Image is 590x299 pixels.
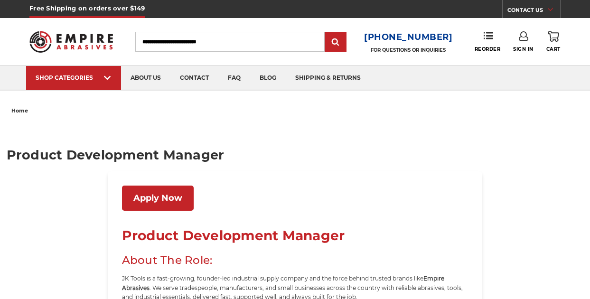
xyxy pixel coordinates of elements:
[546,46,561,52] span: Cart
[513,46,534,52] span: Sign In
[36,74,112,81] div: SHOP CATEGORIES
[218,66,250,90] a: faq
[286,66,370,90] a: shipping & returns
[364,30,453,44] a: [PHONE_NUMBER]
[122,186,194,211] a: Apply Now
[475,46,501,52] span: Reorder
[7,149,584,161] h1: Product Development Manager
[250,66,286,90] a: blog
[122,252,468,269] h2: About The Role:
[121,66,170,90] a: about us
[507,5,560,18] a: CONTACT US
[29,26,113,58] img: Empire Abrasives
[326,33,345,52] input: Submit
[122,275,444,291] b: Empire Abrasives
[364,47,453,53] p: FOR QUESTIONS OR INQUIRIES
[122,225,468,246] h1: Product Development Manager
[475,31,501,52] a: Reorder
[11,107,28,114] span: home
[546,31,561,52] a: Cart
[170,66,218,90] a: contact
